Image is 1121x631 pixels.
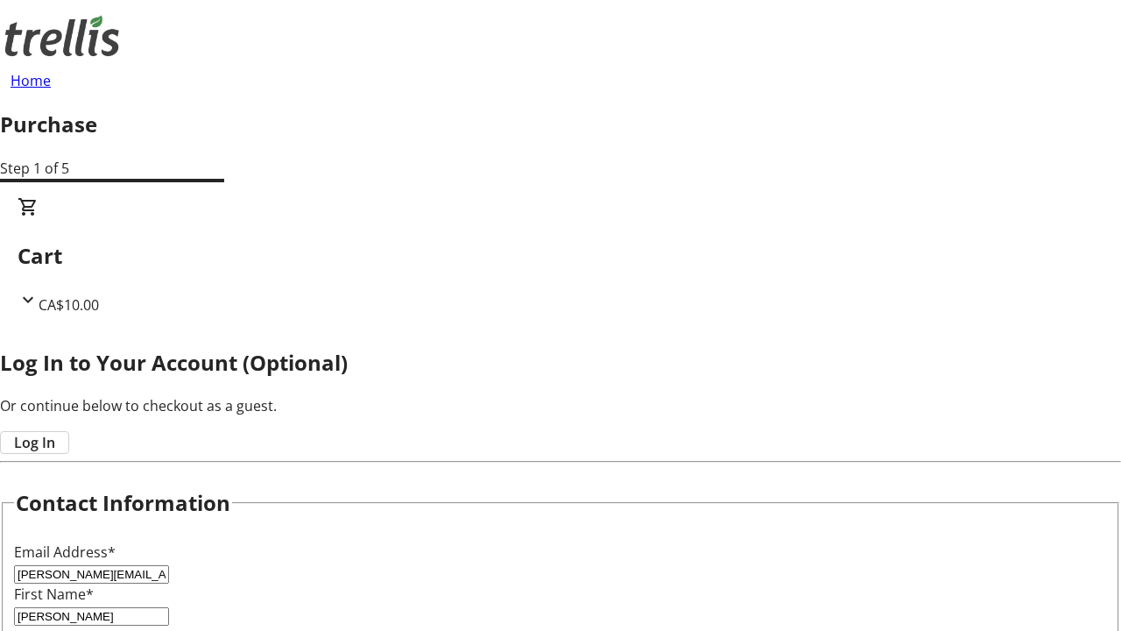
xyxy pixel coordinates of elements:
span: CA$10.00 [39,295,99,315]
h2: Contact Information [16,487,230,519]
div: CartCA$10.00 [18,196,1103,315]
h2: Cart [18,240,1103,272]
label: Email Address* [14,542,116,562]
span: Log In [14,432,55,453]
label: First Name* [14,585,94,604]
